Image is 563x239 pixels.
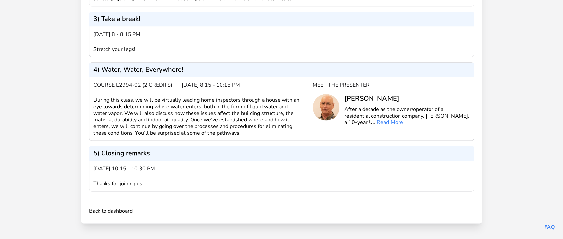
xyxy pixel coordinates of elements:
[313,94,339,120] img: Tom Sherman
[182,81,240,89] span: [DATE] 8:15 - 10:15 pm
[93,180,313,187] div: Thanks for joining us!
[93,46,313,53] div: Stretch your legs!
[93,150,150,157] p: 5) Closing remarks
[176,81,178,89] span: ·
[313,81,470,89] div: Meet the Presenter
[93,16,140,22] p: 3) Take a break!
[89,207,133,215] a: Back to dashboard
[344,94,470,103] div: [PERSON_NAME]
[93,30,140,38] span: [DATE] 8 - 8:15 pm
[93,97,313,136] div: During this class, we will be virtually leading home inspectors through a house with an eye towar...
[544,224,555,231] a: FAQ
[344,106,470,126] p: After a decade as the owner/operator of a residential construction company, [PERSON_NAME], a 10-y...
[93,66,183,73] p: 4) Water, Water, Everywhere!
[93,165,155,173] span: [DATE] 10:15 - 10:30 pm
[93,81,172,89] span: Course L2994-02 (2 credits)
[377,119,403,126] a: Read More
